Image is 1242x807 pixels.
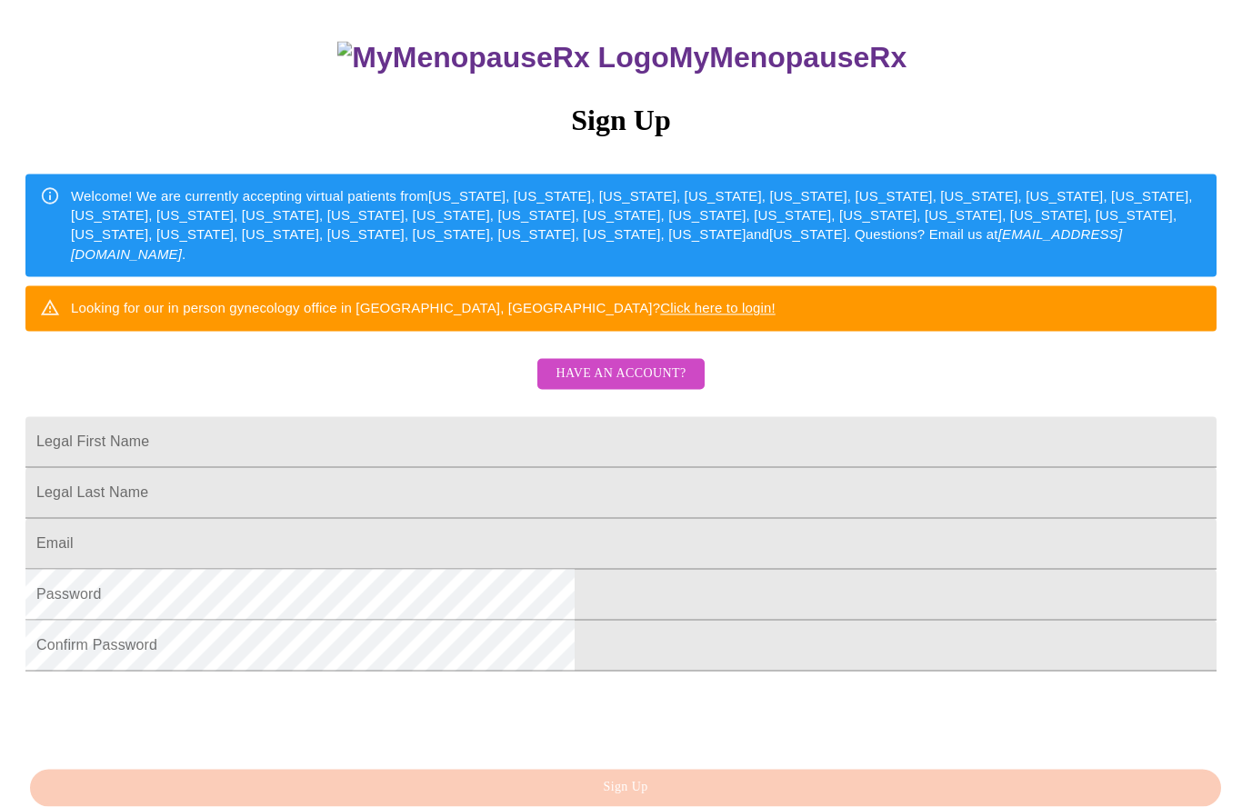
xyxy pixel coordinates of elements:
[533,379,708,394] a: Have an account?
[556,364,686,386] span: Have an account?
[337,42,668,75] img: MyMenopauseRx Logo
[71,227,1122,262] em: [EMAIL_ADDRESS][DOMAIN_NAME]
[71,180,1202,273] div: Welcome! We are currently accepting virtual patients from [US_STATE], [US_STATE], [US_STATE], [US...
[537,359,704,391] button: Have an account?
[660,301,776,316] a: Click here to login!
[71,292,776,325] div: Looking for our in person gynecology office in [GEOGRAPHIC_DATA], [GEOGRAPHIC_DATA]?
[25,681,302,752] iframe: reCAPTCHA
[25,105,1217,138] h3: Sign Up
[28,42,1217,75] h3: MyMenopauseRx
